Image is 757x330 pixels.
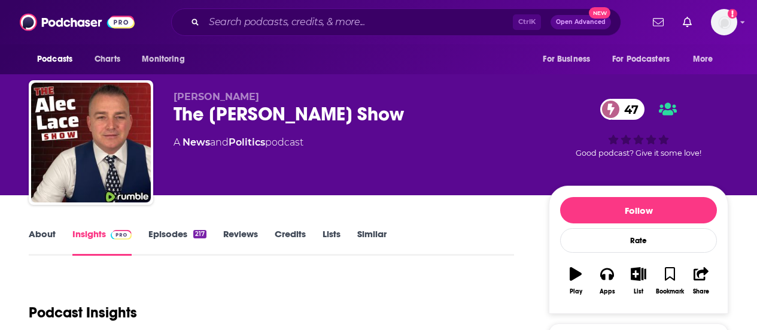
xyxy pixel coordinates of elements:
[87,48,127,71] a: Charts
[686,259,717,302] button: Share
[323,228,341,256] a: Lists
[623,259,654,302] button: List
[551,15,611,29] button: Open AdvancedNew
[549,91,728,165] div: 47Good podcast? Give it some love!
[29,228,56,256] a: About
[728,9,737,19] svg: Add a profile image
[570,288,582,295] div: Play
[612,51,670,68] span: For Podcasters
[678,12,697,32] a: Show notifications dropdown
[31,83,151,202] img: The Alec Lace Show
[648,12,668,32] a: Show notifications dropdown
[560,197,717,223] button: Follow
[29,304,137,322] h1: Podcast Insights
[576,149,701,158] span: Good podcast? Give it some love!
[275,228,306,256] a: Credits
[193,230,206,238] div: 217
[229,137,265,148] a: Politics
[204,13,513,32] input: Search podcasts, credits, & more...
[142,51,184,68] span: Monitoring
[223,228,258,256] a: Reviews
[589,7,610,19] span: New
[133,48,200,71] button: open menu
[148,228,206,256] a: Episodes217
[693,288,709,295] div: Share
[111,230,132,240] img: Podchaser Pro
[37,51,72,68] span: Podcasts
[685,48,728,71] button: open menu
[693,51,713,68] span: More
[174,135,303,150] div: A podcast
[656,288,684,295] div: Bookmark
[20,11,135,34] img: Podchaser - Follow, Share and Rate Podcasts
[604,48,687,71] button: open menu
[210,137,229,148] span: and
[183,137,210,148] a: News
[711,9,737,35] img: User Profile
[556,19,606,25] span: Open Advanced
[357,228,387,256] a: Similar
[591,259,622,302] button: Apps
[560,259,591,302] button: Play
[600,288,615,295] div: Apps
[72,228,132,256] a: InsightsPodchaser Pro
[95,51,120,68] span: Charts
[634,288,643,295] div: List
[513,14,541,30] span: Ctrl K
[612,99,644,120] span: 47
[174,91,259,102] span: [PERSON_NAME]
[534,48,605,71] button: open menu
[711,9,737,35] span: Logged in as calellac
[654,259,685,302] button: Bookmark
[711,9,737,35] button: Show profile menu
[171,8,621,36] div: Search podcasts, credits, & more...
[600,99,644,120] a: 47
[560,228,717,253] div: Rate
[543,51,590,68] span: For Business
[29,48,88,71] button: open menu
